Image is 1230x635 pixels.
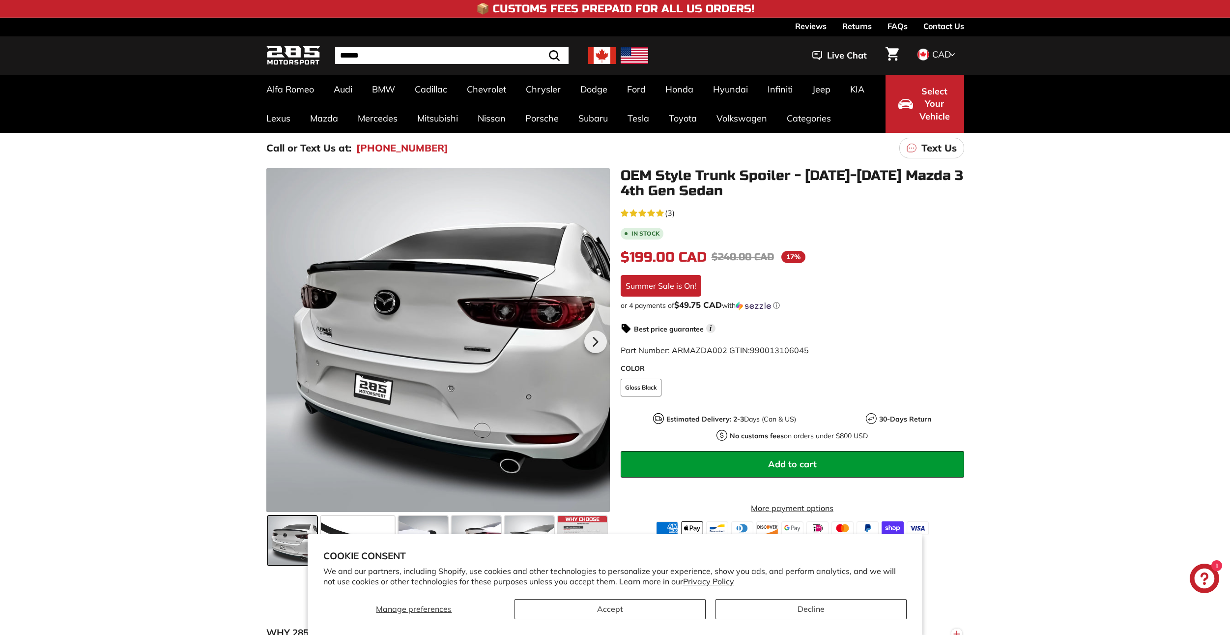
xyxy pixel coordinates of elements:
img: bancontact [706,521,728,535]
a: Jeep [802,75,840,104]
a: FAQs [887,18,908,34]
img: apple_pay [681,521,703,535]
img: american_express [656,521,678,535]
a: Reviews [795,18,827,34]
h1: OEM Style Trunk Spoiler - [DATE]-[DATE] Mazda 3 4th Gen Sedan [621,168,964,199]
button: Accept [515,599,706,619]
div: or 4 payments of with [621,301,964,310]
a: Tesla [618,104,659,133]
span: 17% [781,251,805,263]
img: master [831,521,854,535]
a: Toyota [659,104,707,133]
span: $49.75 CAD [674,300,722,310]
span: $240.00 CAD [712,251,774,263]
a: Chevrolet [457,75,516,104]
a: Volkswagen [707,104,777,133]
strong: 30-Days Return [879,415,931,423]
a: Ford [617,75,656,104]
a: 5.0 rating (3 votes) [621,206,964,219]
span: i [706,324,715,333]
span: Add to cart [768,458,817,470]
a: KIA [840,75,874,104]
p: Days (Can & US) [666,414,796,424]
a: Cart [880,39,905,72]
a: Nissan [468,104,515,133]
span: Manage preferences [376,604,452,614]
a: Chrysler [516,75,571,104]
img: shopify_pay [882,521,904,535]
img: google_pay [781,521,803,535]
span: CAD [932,49,951,60]
inbox-online-store-chat: Shopify online store chat [1187,564,1222,596]
a: BMW [362,75,405,104]
p: Call or Text Us at: [266,141,351,155]
div: or 4 payments of$49.75 CADwithSezzle Click to learn more about Sezzle [621,301,964,310]
a: Text Us [899,138,964,158]
strong: No customs fees [730,431,784,440]
img: diners_club [731,521,753,535]
a: Mercedes [348,104,407,133]
img: Logo_285_Motorsport_areodynamics_components [266,44,320,67]
p: Text Us [921,141,957,155]
a: Privacy Policy [683,576,734,586]
a: Cadillac [405,75,457,104]
img: Sezzle [736,302,771,310]
img: visa [907,521,929,535]
a: Mazda [300,104,348,133]
b: In stock [631,231,659,237]
a: Infiniti [758,75,802,104]
p: We and our partners, including Shopify, use cookies and other technologies to personalize your ex... [323,566,907,587]
a: Porsche [515,104,569,133]
button: Select Your Vehicle [886,75,964,133]
input: Search [335,47,569,64]
a: Audi [324,75,362,104]
span: (3) [665,207,675,219]
strong: Best price guarantee [634,325,704,333]
a: Hyundai [703,75,758,104]
a: [PHONE_NUMBER] [356,141,448,155]
a: Alfa Romeo [257,75,324,104]
a: Lexus [257,104,300,133]
a: Honda [656,75,703,104]
img: paypal [857,521,879,535]
button: Live Chat [800,43,880,68]
span: 990013106045 [750,345,809,355]
img: ideal [806,521,829,535]
a: Mitsubishi [407,104,468,133]
span: Select Your Vehicle [918,85,951,123]
span: $199.00 CAD [621,249,707,266]
label: COLOR [621,363,964,374]
p: on orders under $800 USD [730,431,868,441]
button: Manage preferences [323,599,505,619]
img: discover [756,521,778,535]
a: Subaru [569,104,618,133]
button: Decline [715,599,907,619]
a: Contact Us [923,18,964,34]
a: More payment options [621,502,964,514]
a: Returns [842,18,872,34]
div: Summer Sale is On! [621,275,701,297]
h2: Cookie consent [323,550,907,562]
a: Dodge [571,75,617,104]
h4: 📦 Customs Fees Prepaid for All US Orders! [476,3,754,15]
span: Part Number: ARMAZDA002 GTIN: [621,345,809,355]
a: Categories [777,104,841,133]
button: Add to cart [621,451,964,478]
strong: Estimated Delivery: 2-3 [666,415,744,423]
span: Live Chat [827,49,867,62]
